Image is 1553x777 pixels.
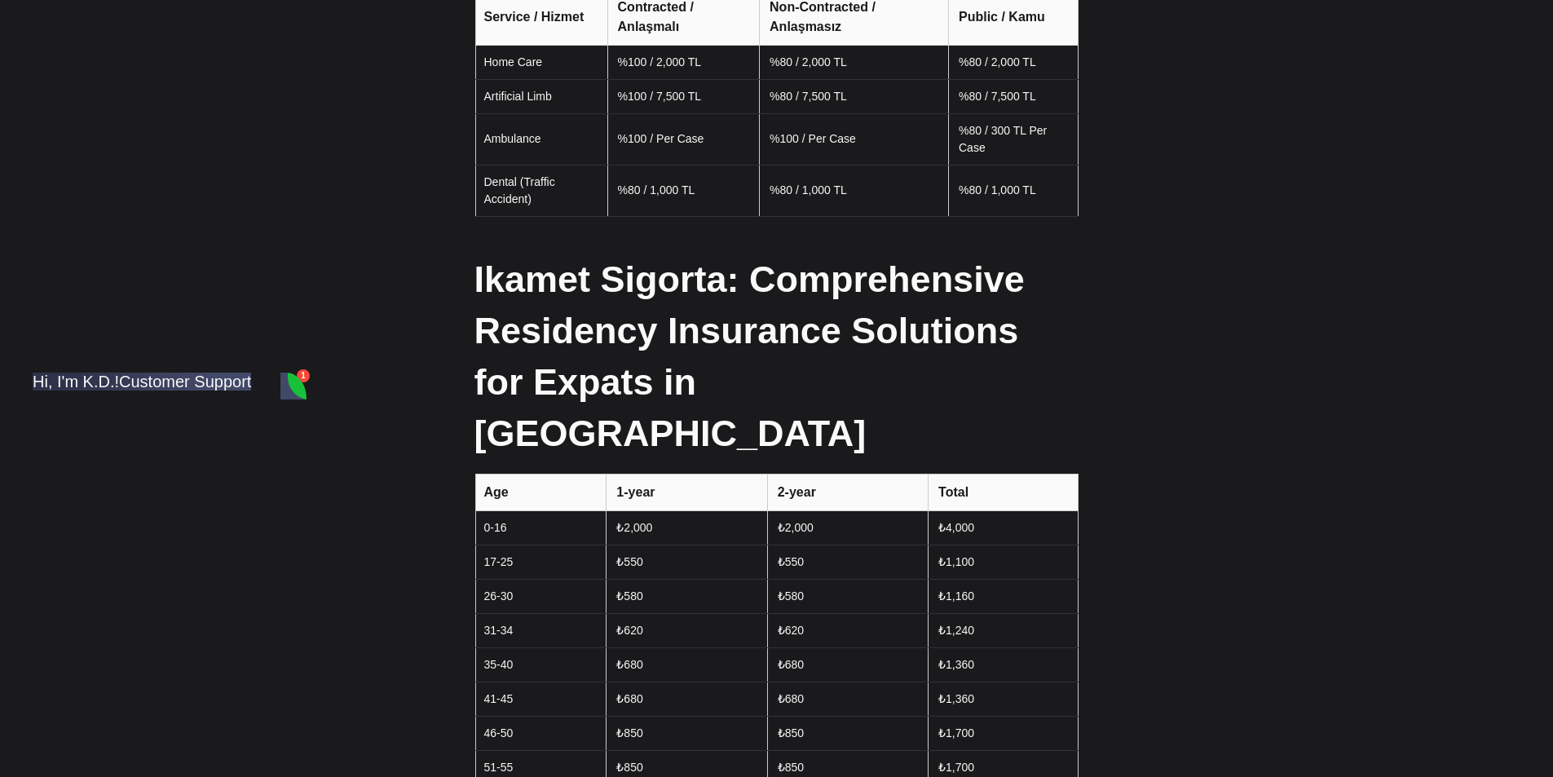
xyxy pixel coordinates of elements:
[475,510,607,545] td: 0-16
[767,613,928,647] td: ₺620
[475,45,607,79] td: Home Care
[119,373,251,391] jdiv: Customer Support
[475,545,607,579] td: 17-25
[607,510,767,545] td: ₺2,000
[33,373,119,391] jdiv: Hi, I'm K.D.!
[475,474,607,510] th: Age
[760,113,949,165] td: %100 / Per Case
[929,647,1078,682] td: ₺1,360
[929,716,1078,750] td: ₺1,700
[474,254,1078,459] h2: Ikamet Sigorta: Comprehensive Residency Insurance Solutions for Expats in [GEOGRAPHIC_DATA]
[767,474,928,510] th: 2-year
[475,682,607,716] td: 41-45
[767,545,928,579] td: ₺550
[929,579,1078,613] td: ₺1,160
[475,579,607,613] td: 26-30
[475,716,607,750] td: 46-50
[948,79,1078,113] td: %80 / 7,500 TL
[767,579,928,613] td: ₺580
[929,474,1078,510] th: Total
[475,613,607,647] td: 31-34
[767,682,928,716] td: ₺680
[607,716,767,750] td: ₺850
[607,545,767,579] td: ₺550
[607,682,767,716] td: ₺680
[760,45,949,79] td: %80 / 2,000 TL
[607,647,767,682] td: ₺680
[607,613,767,647] td: ₺620
[475,79,607,113] td: Artificial Limb
[929,510,1078,545] td: ₺4,000
[929,682,1078,716] td: ₺1,360
[475,113,607,165] td: Ambulance
[948,113,1078,165] td: %80 / 300 TL Per Case
[929,545,1078,579] td: ₺1,100
[607,474,767,510] th: 1-year
[948,45,1078,79] td: %80 / 2,000 TL
[948,165,1078,216] td: %80 / 1,000 TL
[475,165,607,216] td: Dental (Traffic Accident)
[767,716,928,750] td: ₺850
[475,647,607,682] td: 35-40
[760,165,949,216] td: %80 / 1,000 TL
[607,79,760,113] td: %100 / 7,500 TL
[767,510,928,545] td: ₺2,000
[607,165,760,216] td: %80 / 1,000 TL
[607,113,760,165] td: %100 / Per Case
[607,45,760,79] td: %100 / 2,000 TL
[607,579,767,613] td: ₺580
[760,79,949,113] td: %80 / 7,500 TL
[929,613,1078,647] td: ₺1,240
[767,647,928,682] td: ₺680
